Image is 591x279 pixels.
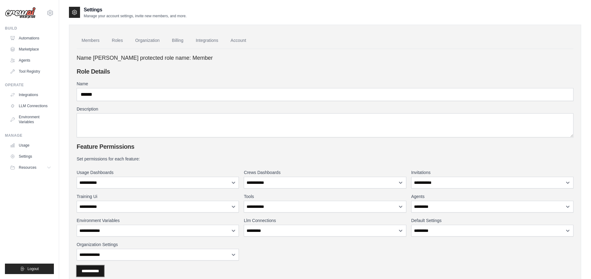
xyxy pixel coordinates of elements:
a: Account [226,32,251,49]
a: LLM Connections [7,101,54,111]
label: Organization Settings [77,241,239,248]
label: Usage Dashboards [77,169,239,176]
span: Logout [27,266,39,271]
div: Name [PERSON_NAME] protected role name: Member [77,54,573,62]
a: Environment Variables [7,112,54,127]
a: Billing [167,32,188,49]
a: Integrations [191,32,223,49]
a: Tool Registry [7,67,54,76]
div: Operate [5,83,54,87]
label: Agents [411,193,573,200]
label: Description [77,106,573,112]
label: Tools [244,193,406,200]
h2: Feature Permissions [77,142,573,151]
a: Integrations [7,90,54,100]
a: Automations [7,33,54,43]
a: Members [77,32,104,49]
label: Crews Dashboards [244,169,406,176]
label: Llm Connections [244,217,406,224]
legend: Set permissions for each feature: [77,156,573,162]
label: Environment Variables [77,217,239,224]
a: Settings [7,152,54,161]
a: Usage [7,140,54,150]
img: Logo [5,7,36,19]
h2: Settings [84,6,187,14]
a: Marketplace [7,44,54,54]
a: Organization [130,32,164,49]
h2: Role Details [77,67,573,76]
span: Resources [19,165,36,170]
label: Invitations [411,169,573,176]
label: Name [77,81,573,87]
div: Build [5,26,54,31]
label: Training Ui [77,193,239,200]
label: Default Settings [411,217,573,224]
p: Manage your account settings, invite new members, and more. [84,14,187,18]
a: Agents [7,55,54,65]
div: Manage [5,133,54,138]
button: Resources [7,163,54,172]
a: Roles [107,32,128,49]
button: Logout [5,264,54,274]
